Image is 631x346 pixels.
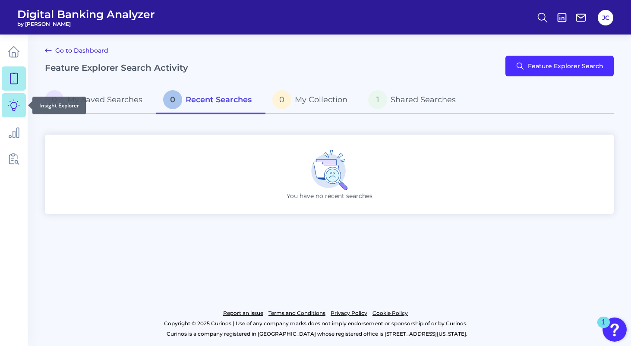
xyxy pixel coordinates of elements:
a: 0Recent Searches [156,87,265,114]
a: 1Shared Searches [361,87,470,114]
span: Shared Searches [391,95,456,104]
button: Feature Explorer Search [505,56,614,76]
span: 0 [272,90,291,109]
a: 0My Collection [265,87,361,114]
div: 1 [602,322,606,333]
a: Terms and Conditions [268,308,325,318]
span: Recent Searches [186,95,252,104]
span: My Collection [295,95,347,104]
a: Go to Dashboard [45,45,108,56]
a: Privacy Policy [331,308,367,318]
h2: Feature Explorer Search Activity [45,63,188,73]
span: Digital Banking Analyzer [17,8,155,21]
div: Insight Explorer [32,97,86,114]
span: 1 [368,90,387,109]
button: Open Resource Center, 1 new notification [603,318,627,342]
div: You have no recent searches [45,135,614,214]
span: 0 [45,90,64,109]
p: Copyright © 2025 Curinos | Use of any company marks does not imply endorsement or sponsorship of ... [42,318,589,329]
a: 0My Saved Searches [45,87,156,114]
p: Curinos is a company registered in [GEOGRAPHIC_DATA] whose registered office is [STREET_ADDRESS][... [45,329,589,339]
button: JC [598,10,613,25]
a: Report an issue [223,308,263,318]
span: 0 [163,90,182,109]
span: Feature Explorer Search [528,63,603,69]
span: by [PERSON_NAME] [17,21,155,27]
a: Cookie Policy [372,308,408,318]
span: My Saved Searches [67,95,142,104]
